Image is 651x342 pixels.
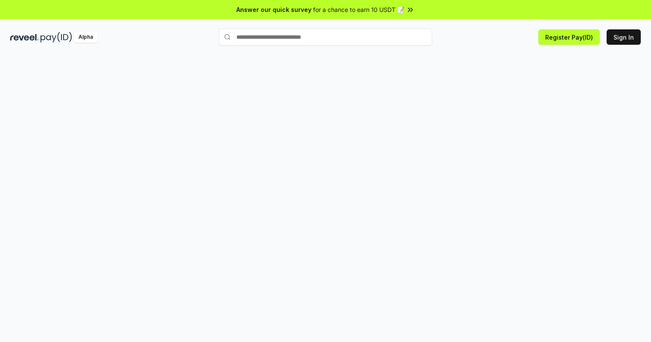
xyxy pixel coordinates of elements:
[10,32,39,43] img: reveel_dark
[74,32,98,43] div: Alpha
[538,29,600,45] button: Register Pay(ID)
[607,29,641,45] button: Sign In
[236,5,311,14] span: Answer our quick survey
[41,32,72,43] img: pay_id
[313,5,404,14] span: for a chance to earn 10 USDT 📝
